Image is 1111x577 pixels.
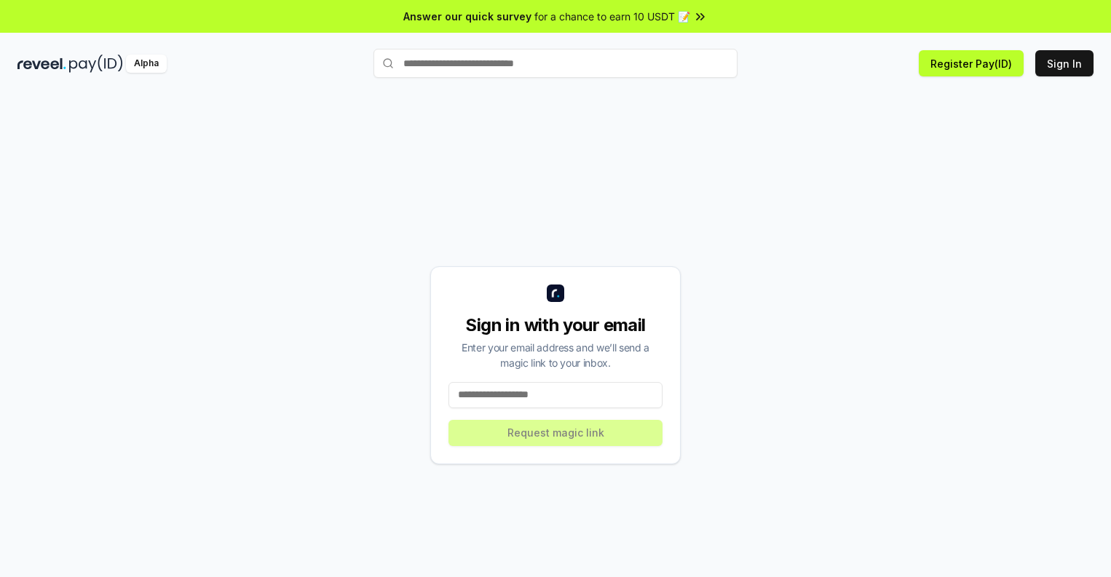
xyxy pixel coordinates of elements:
div: Sign in with your email [448,314,663,337]
img: reveel_dark [17,55,66,73]
div: Enter your email address and we’ll send a magic link to your inbox. [448,340,663,370]
img: logo_small [547,284,564,302]
button: Register Pay(ID) [919,50,1024,76]
div: Alpha [126,55,167,73]
img: pay_id [69,55,123,73]
span: Answer our quick survey [403,9,531,24]
button: Sign In [1035,50,1094,76]
span: for a chance to earn 10 USDT 📝 [534,9,690,24]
